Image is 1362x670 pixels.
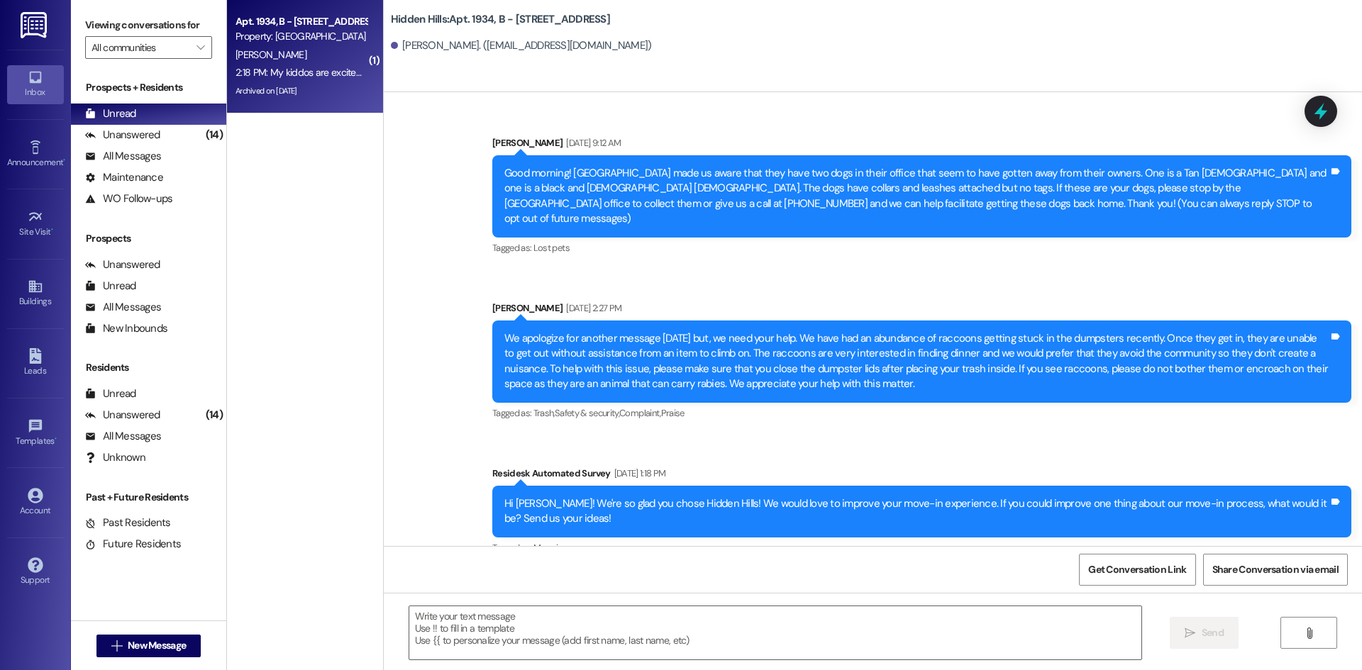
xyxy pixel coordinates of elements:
[619,407,661,419] span: Complaint ,
[492,301,1351,320] div: [PERSON_NAME]
[533,407,555,419] span: Trash ,
[7,344,64,382] a: Leads
[85,450,145,465] div: Unknown
[234,82,368,100] div: Archived on [DATE]
[7,205,64,243] a: Site Visit •
[128,638,186,653] span: New Message
[236,14,367,29] div: Apt. 1934, B - [STREET_ADDRESS]
[202,404,226,426] div: (14)
[85,300,161,315] div: All Messages
[85,515,171,530] div: Past Residents
[555,407,619,419] span: Safety & security ,
[7,274,64,313] a: Buildings
[661,407,685,419] span: Praise
[92,36,189,59] input: All communities
[492,135,1351,155] div: [PERSON_NAME]
[63,155,65,165] span: •
[391,12,610,27] b: Hidden Hills: Apt. 1934, B - [STREET_ADDRESS]
[236,48,306,61] span: [PERSON_NAME]
[1203,554,1348,586] button: Share Conversation via email
[504,496,1329,527] div: Hi [PERSON_NAME]! We're so glad you chose Hidden Hills! We would love to improve your move-in exp...
[492,537,1351,558] div: Tagged as:
[504,166,1329,227] div: Good morning! [GEOGRAPHIC_DATA] made us aware that they have two dogs in their office that seem t...
[7,65,64,104] a: Inbox
[611,466,666,481] div: [DATE] 1:18 PM
[1202,625,1224,640] span: Send
[196,42,204,53] i: 
[504,331,1329,392] div: We apologize for another message [DATE] but, we need your help. We have had an abundance of racco...
[1304,627,1314,639] i: 
[563,301,621,316] div: [DATE] 2:27 PM
[55,434,57,444] span: •
[111,640,122,652] i: 
[492,466,1351,486] div: Residesk Automated Survey
[492,238,1351,258] div: Tagged as:
[533,242,570,254] span: Lost pets
[7,414,64,452] a: Templates •
[85,279,136,294] div: Unread
[85,191,172,206] div: WO Follow-ups
[563,135,621,150] div: [DATE] 9:12 AM
[7,553,64,591] a: Support
[1185,627,1195,639] i: 
[236,29,367,44] div: Property: [GEOGRAPHIC_DATA]
[7,484,64,522] a: Account
[85,408,160,423] div: Unanswered
[236,66,533,79] div: 2:18 PM: My kiddos are excited, we probably wont be there until 6:30ish.
[1079,554,1195,586] button: Get Conversation Link
[85,429,161,444] div: All Messages
[96,635,201,657] button: New Message
[85,170,163,185] div: Maintenance
[85,106,136,121] div: Unread
[85,537,181,552] div: Future Residents
[85,149,161,164] div: All Messages
[85,257,160,272] div: Unanswered
[85,321,167,336] div: New Inbounds
[85,386,136,401] div: Unread
[71,490,226,505] div: Past + Future Residents
[85,14,212,36] label: Viewing conversations for
[85,128,160,143] div: Unanswered
[533,542,563,554] span: Move in
[1212,562,1339,577] span: Share Conversation via email
[21,12,50,38] img: ResiDesk Logo
[391,38,652,53] div: [PERSON_NAME]. ([EMAIL_ADDRESS][DOMAIN_NAME])
[71,80,226,95] div: Prospects + Residents
[492,403,1351,423] div: Tagged as:
[71,231,226,246] div: Prospects
[202,124,226,146] div: (14)
[51,225,53,235] span: •
[1088,562,1186,577] span: Get Conversation Link
[1170,617,1239,649] button: Send
[71,360,226,375] div: Residents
